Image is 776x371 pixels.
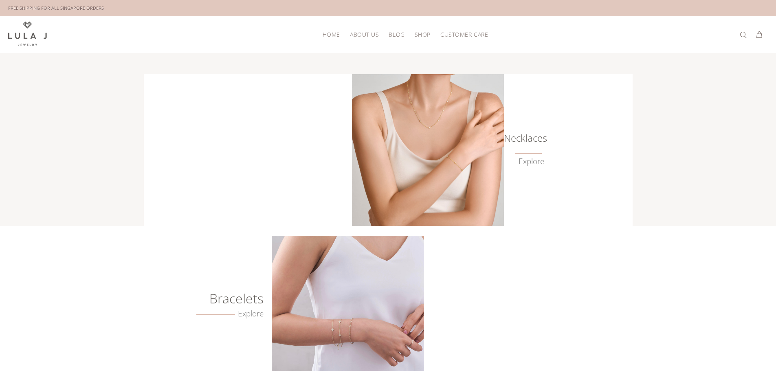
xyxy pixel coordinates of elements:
a: HOME [318,28,345,41]
span: Blog [389,31,404,37]
a: Customer Care [435,28,488,41]
a: Blog [384,28,409,41]
a: Shop [410,28,435,41]
span: HOME [323,31,340,37]
a: Explore [519,157,544,166]
a: About Us [345,28,384,41]
div: FREE SHIPPING FOR ALL SINGAPORE ORDERS [8,4,104,13]
a: Explore [196,309,264,318]
img: Lula J Gold Necklaces Collection [352,74,504,226]
span: About Us [350,31,379,37]
span: Shop [415,31,431,37]
span: Customer Care [440,31,488,37]
h6: Bracelets [171,294,264,303]
h6: Necklaces [503,134,544,142]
